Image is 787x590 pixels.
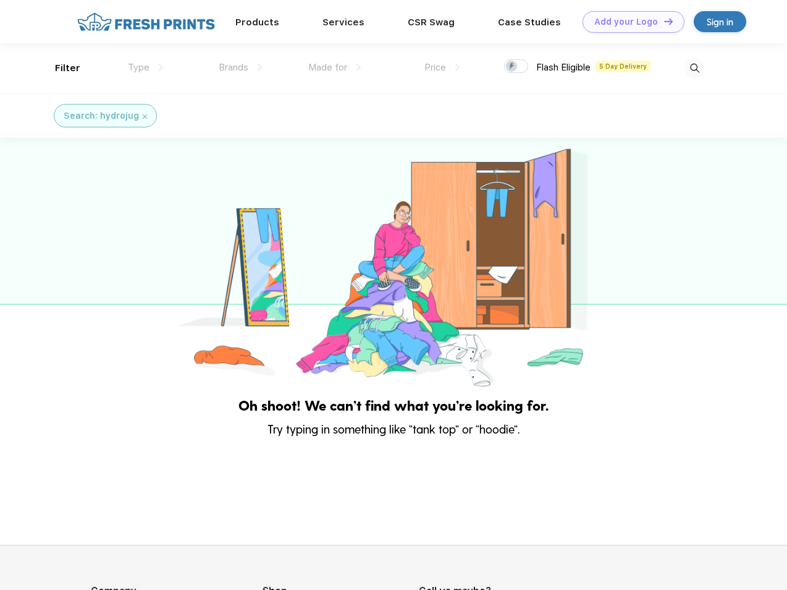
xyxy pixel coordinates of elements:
[596,61,650,72] span: 5 Day Delivery
[694,11,746,32] a: Sign in
[308,62,347,73] span: Made for
[536,62,591,73] span: Flash Eligible
[258,64,262,71] img: dropdown.png
[74,11,219,33] img: fo%20logo%202.webp
[55,61,80,75] div: Filter
[219,62,248,73] span: Brands
[143,114,147,119] img: filter_cancel.svg
[424,62,446,73] span: Price
[594,17,658,27] div: Add your Logo
[664,18,673,25] img: DT
[684,58,705,79] img: desktop_search.svg
[128,62,149,73] span: Type
[707,15,733,29] div: Sign in
[235,17,279,28] a: Products
[64,109,139,122] div: Search: hydrojug
[455,64,460,71] img: dropdown.png
[159,64,163,71] img: dropdown.png
[356,64,361,71] img: dropdown.png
